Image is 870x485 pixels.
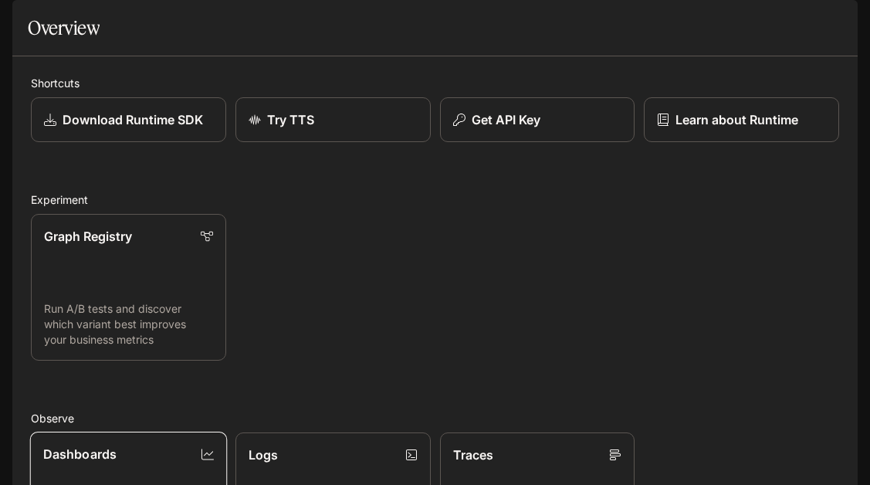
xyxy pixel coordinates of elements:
[31,214,226,361] a: Graph RegistryRun A/B tests and discover which variant best improves your business metrics
[31,75,839,91] h2: Shortcuts
[31,192,839,208] h2: Experiment
[31,97,226,142] a: Download Runtime SDK
[644,97,839,142] a: Learn about Runtime
[12,8,39,36] button: open drawer
[249,446,278,464] p: Logs
[453,446,493,464] p: Traces
[235,97,431,142] a: Try TTS
[440,97,635,142] button: Get API Key
[44,301,213,348] p: Run A/B tests and discover which variant best improves your business metrics
[44,227,132,246] p: Graph Registry
[43,445,117,463] p: Dashboards
[31,410,839,426] h2: Observe
[63,110,203,129] p: Download Runtime SDK
[472,110,540,129] p: Get API Key
[675,110,798,129] p: Learn about Runtime
[28,12,100,43] h1: Overview
[267,110,314,129] p: Try TTS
